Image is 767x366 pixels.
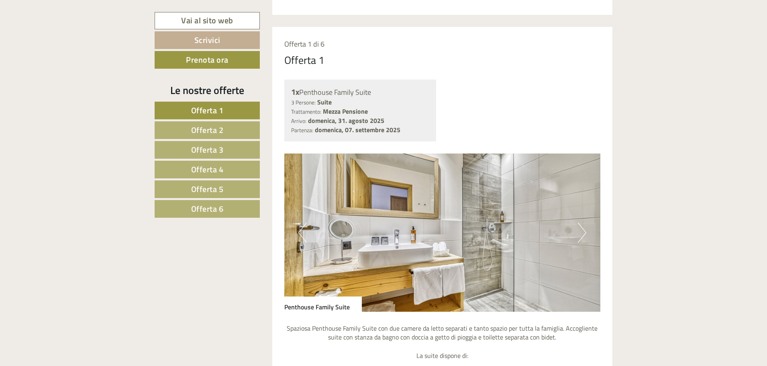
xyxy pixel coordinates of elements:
div: [GEOGRAPHIC_DATA] [12,23,116,30]
div: Penthouse Family Suite [284,296,362,312]
span: Offerta 2 [191,124,224,136]
span: Offerta 6 [191,202,224,215]
small: Arrivo: [291,117,306,125]
a: Vai al sito web [155,12,260,29]
b: domenica, 31. agosto 2025 [308,116,384,125]
button: Next [578,223,586,243]
div: Le nostre offerte [155,83,260,98]
div: Offerta 1 [284,53,324,67]
span: Offerta 1 di 6 [284,39,324,49]
b: 1x [291,86,299,98]
a: Scrivici [155,31,260,49]
span: Offerta 4 [191,163,224,176]
small: Partenza: [291,126,313,134]
span: Offerta 1 [191,104,224,117]
button: Previous [298,223,307,243]
b: domenica, 07. settembre 2025 [315,125,400,135]
b: Suite [317,97,332,107]
span: Offerta 5 [191,183,224,195]
div: [DATE] [144,6,172,20]
small: 3 Persone: [291,98,316,106]
b: Mezza Pensione [323,106,368,116]
img: image [284,153,601,312]
a: Prenota ora [155,51,260,69]
button: Invia [274,208,317,226]
small: 09:56 [12,39,116,45]
div: Penthouse Family Suite [291,86,430,98]
div: Buon giorno, come possiamo aiutarla? [6,22,120,46]
span: Offerta 3 [191,143,224,156]
small: Trattamento: [291,108,321,116]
